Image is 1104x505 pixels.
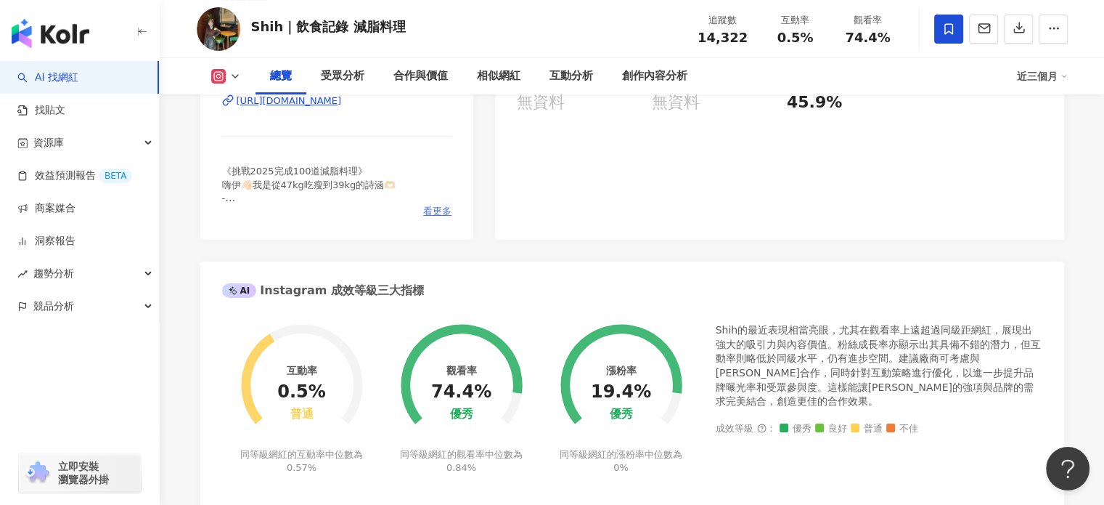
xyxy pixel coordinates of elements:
span: 14,322 [698,30,748,45]
img: logo [12,19,89,48]
div: 互動率 [768,13,823,28]
div: 同等級網紅的漲粉率中位數為 [557,448,684,474]
span: 普通 [851,424,883,435]
span: rise [17,269,28,279]
div: 追蹤數 [695,13,751,28]
div: 同等級網紅的互動率中位數為 [238,448,365,474]
div: 合作與價值 [393,68,448,85]
span: 不佳 [886,424,918,435]
span: 看更多 [423,205,451,218]
div: [URL][DOMAIN_NAME] [237,94,342,108]
span: 0% [613,462,629,473]
a: 找貼文 [17,103,65,118]
a: searchAI 找網紅 [17,70,78,85]
a: chrome extension立即安裝 瀏覽器外掛 [19,453,141,493]
div: AI [222,283,257,298]
div: 74.4% [431,382,491,403]
span: 立即安裝 瀏覽器外掛 [58,460,109,486]
span: 0.5% [777,31,814,45]
div: 漲粉率 [605,365,636,376]
span: 資源庫 [33,126,64,159]
div: 普通 [290,408,314,421]
div: 近三個月 [1017,65,1068,88]
iframe: Help Scout Beacon - Open [1046,447,1089,490]
a: 洞察報告 [17,234,75,249]
div: 無資料 [652,92,700,114]
div: 受眾分析 [321,68,364,85]
span: 0.57% [287,462,316,473]
span: 競品分析 [33,290,74,323]
div: 優秀 [449,408,473,421]
span: 趨勢分析 [33,257,74,290]
div: 0.5% [277,382,326,403]
div: 創作內容分析 [622,68,687,85]
a: [URL][DOMAIN_NAME] [222,94,452,108]
div: 無資料 [517,92,565,114]
img: chrome extension [23,461,52,485]
div: 同等級網紅的觀看率中位數為 [398,448,525,474]
img: KOL Avatar [197,7,240,51]
div: 總覽 [270,68,292,85]
div: 觀看率 [841,13,896,28]
a: 商案媒合 [17,201,75,216]
div: 45.9% [787,92,842,114]
div: 互動分析 [549,68,593,85]
div: 相似網紅 [477,68,520,85]
div: 互動率 [287,365,317,376]
span: 良好 [815,424,847,435]
span: 0.84% [446,462,476,473]
div: 優秀 [609,408,632,421]
div: Shih的最近表現相當亮眼，尤其在觀看率上遠超過同級距網紅，展現出強大的吸引力與內容價值。粉絲成長率亦顯示出其具備不錯的潛力，但互動率則略低於同級水平，仍有進步空間。建議廠商可考慮與[PERSO... [716,323,1042,409]
div: 觀看率 [446,365,476,376]
a: 效益預測報告BETA [17,169,132,183]
span: 《挑戰2025完成100道減脂料理》 嗨伊👋🏻我是從47kg吃瘦到39kg的詩涵🫶🏻 - 💌[EMAIL_ADDRESS][DOMAIN_NAME] 生活化減脂 好好飲食也可以變瘦唷😉 這裡分享... [222,166,398,243]
div: Shih｜飲食記錄 減脂料理 [251,17,406,36]
span: 優秀 [780,424,811,435]
div: 成效等級 ： [716,424,1042,435]
span: 74.4% [845,31,890,45]
div: Instagram 成效等級三大指標 [222,283,424,299]
div: 19.4% [591,382,651,403]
